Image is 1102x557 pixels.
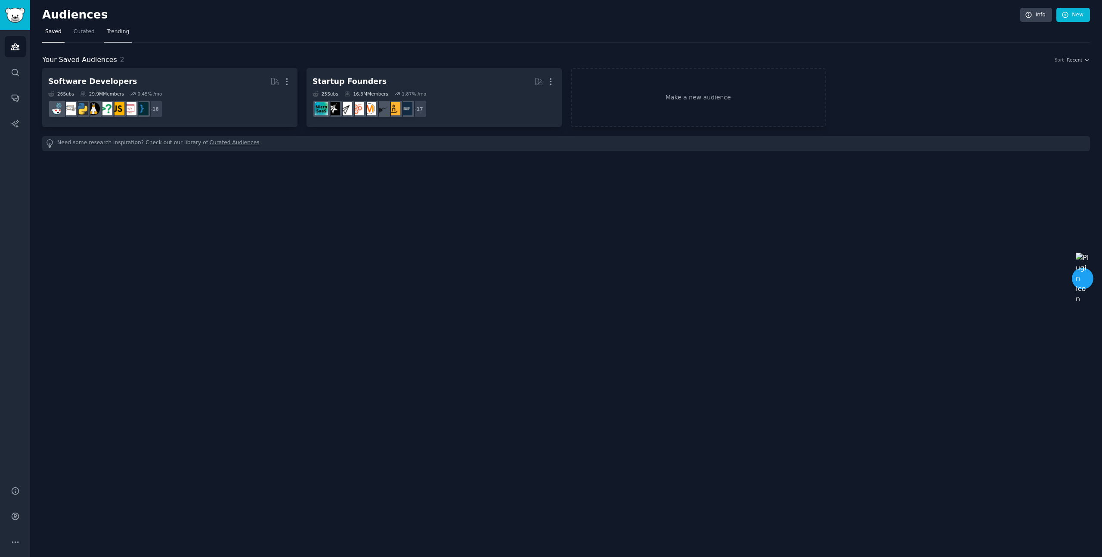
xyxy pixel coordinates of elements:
[42,68,297,127] a: Software Developers26Subs29.9MMembers0.45% /mo+18programmingwebdevjavascriptcscareerquestionslinu...
[375,102,388,115] img: IndieDev
[111,102,124,115] img: javascript
[399,102,412,115] img: buildinpublic
[1067,57,1082,63] span: Recent
[120,56,124,64] span: 2
[327,102,340,115] img: SaaSMarketing
[313,91,338,97] div: 25 Sub s
[135,102,149,115] img: programming
[402,91,426,97] div: 1.87 % /mo
[48,91,74,97] div: 26 Sub s
[145,100,163,118] div: + 18
[45,28,62,36] span: Saved
[42,25,65,43] a: Saved
[51,102,64,115] img: reactjs
[1067,57,1090,63] button: Recent
[123,102,136,115] img: webdev
[339,102,352,115] img: startups_promotion
[74,28,95,36] span: Curated
[99,102,112,115] img: cscareerquestions
[363,102,376,115] img: marketing
[5,8,25,23] img: GummySearch logo
[42,55,117,65] span: Your Saved Audiences
[1076,253,1090,304] img: Plugin Icon
[306,68,562,127] a: Startup Founders25Subs16.3MMembers1.87% /mo+17buildinpublicstartupideasIndieDevmarketingGrowthHac...
[351,102,364,115] img: GrowthHacking
[387,102,400,115] img: startupideas
[1020,8,1052,22] a: Info
[104,25,132,43] a: Trending
[137,91,162,97] div: 0.45 % /mo
[42,136,1090,151] div: Need some research inspiration? Check out our library of
[63,102,76,115] img: learnpython
[344,91,388,97] div: 16.3M Members
[71,25,98,43] a: Curated
[313,76,387,87] div: Startup Founders
[75,102,88,115] img: Python
[107,28,129,36] span: Trending
[80,91,124,97] div: 29.9M Members
[315,102,328,115] img: microsaas
[1055,57,1064,63] div: Sort
[409,100,427,118] div: + 17
[48,76,137,87] div: Software Developers
[571,68,826,127] a: Make a new audience
[87,102,100,115] img: linux
[42,8,1020,22] h2: Audiences
[210,139,260,148] a: Curated Audiences
[1056,8,1090,22] a: New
